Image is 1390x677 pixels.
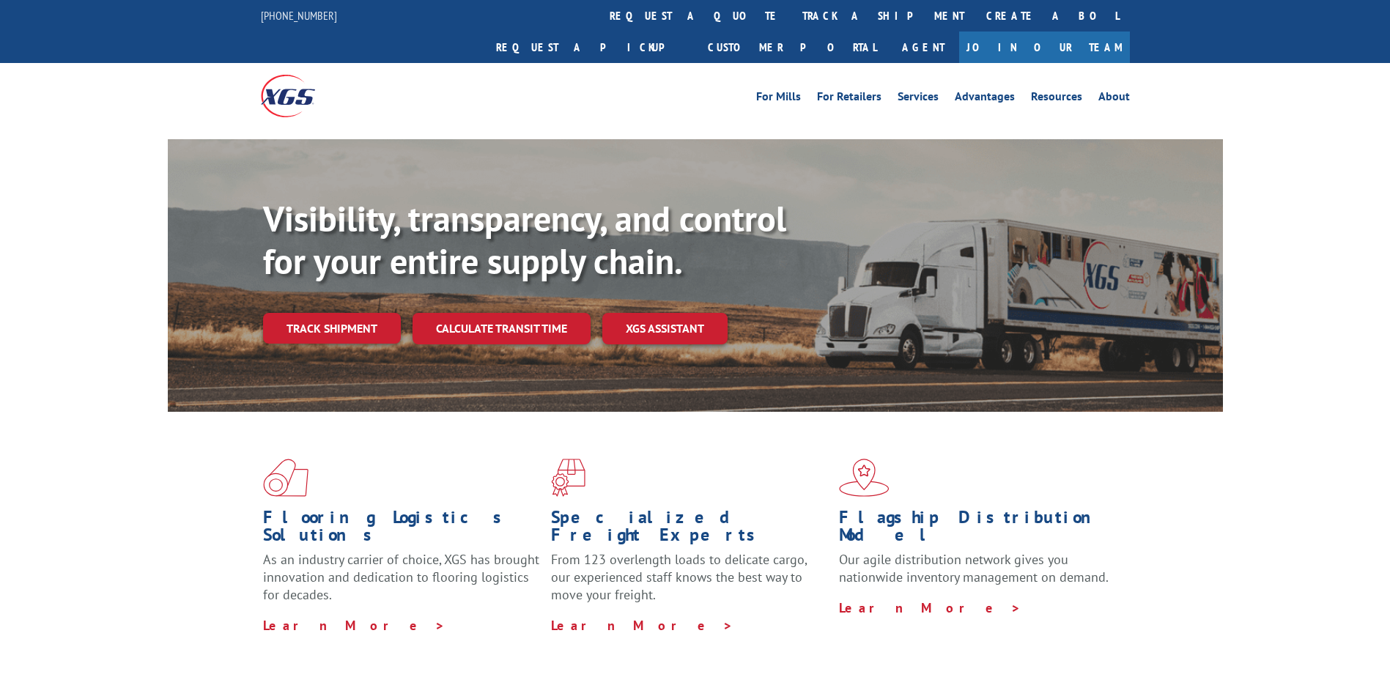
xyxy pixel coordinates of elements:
b: Visibility, transparency, and control for your entire supply chain. [263,196,786,284]
img: xgs-icon-focused-on-flooring-red [551,459,585,497]
a: Track shipment [263,313,401,344]
a: Learn More > [551,617,733,634]
a: Calculate transit time [413,313,591,344]
a: Join Our Team [959,32,1130,63]
a: Agent [887,32,959,63]
a: Advantages [955,91,1015,107]
span: Our agile distribution network gives you nationwide inventory management on demand. [839,551,1109,585]
h1: Flooring Logistics Solutions [263,508,540,551]
a: XGS ASSISTANT [602,313,728,344]
a: Customer Portal [697,32,887,63]
a: Services [898,91,939,107]
a: For Mills [756,91,801,107]
a: Learn More > [839,599,1021,616]
a: For Retailers [817,91,881,107]
h1: Specialized Freight Experts [551,508,828,551]
h1: Flagship Distribution Model [839,508,1116,551]
a: Request a pickup [485,32,697,63]
a: Learn More > [263,617,446,634]
img: xgs-icon-flagship-distribution-model-red [839,459,890,497]
a: About [1098,91,1130,107]
img: xgs-icon-total-supply-chain-intelligence-red [263,459,308,497]
a: Resources [1031,91,1082,107]
p: From 123 overlength loads to delicate cargo, our experienced staff knows the best way to move you... [551,551,828,616]
a: [PHONE_NUMBER] [261,8,337,23]
span: As an industry carrier of choice, XGS has brought innovation and dedication to flooring logistics... [263,551,539,603]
